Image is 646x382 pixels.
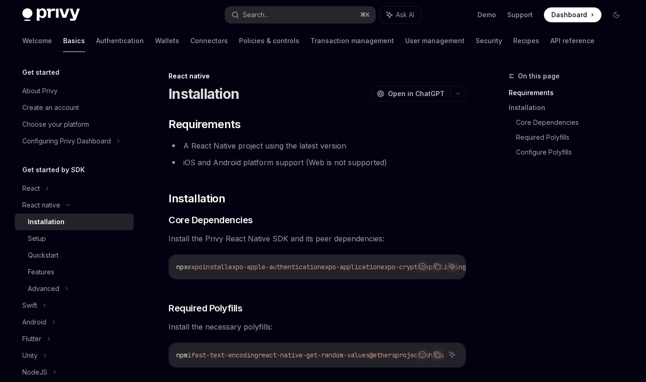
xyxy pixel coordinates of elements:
[168,139,466,152] li: A React Native project using the latest version
[371,86,450,102] button: Open in ChatGPT
[516,115,631,130] a: Core Dependencies
[405,30,465,52] a: User management
[168,320,466,333] span: Install the necessary polyfills:
[321,263,381,271] span: expo-application
[15,264,134,280] a: Features
[431,260,443,272] button: Copy the contents from the code block
[187,351,191,359] span: i
[168,191,225,206] span: Installation
[22,350,38,361] div: Unity
[22,85,58,97] div: About Privy
[28,233,46,244] div: Setup
[431,349,443,361] button: Copy the contents from the code block
[421,263,466,271] span: expo-linking
[609,7,624,22] button: Toggle dark mode
[22,367,47,378] div: NodeJS
[478,10,496,19] a: Demo
[22,8,80,21] img: dark logo
[28,266,54,278] div: Features
[476,30,502,52] a: Security
[243,9,269,20] div: Search...
[360,11,370,19] span: ⌘ K
[550,30,594,52] a: API reference
[22,136,111,147] div: Configuring Privy Dashboard
[176,263,187,271] span: npx
[28,283,59,294] div: Advanced
[15,99,134,116] a: Create an account
[15,116,134,133] a: Choose your platform
[15,230,134,247] a: Setup
[416,349,428,361] button: Report incorrect code
[507,10,533,19] a: Support
[446,260,458,272] button: Ask AI
[258,351,369,359] span: react-native-get-random-values
[310,30,394,52] a: Transaction management
[416,260,428,272] button: Report incorrect code
[155,30,179,52] a: Wallets
[544,7,601,22] a: Dashboard
[22,30,52,52] a: Welcome
[22,333,41,344] div: Flutter
[369,351,444,359] span: @ethersproject/shims
[381,263,421,271] span: expo-crypto
[516,145,631,160] a: Configure Polyfills
[513,30,539,52] a: Recipes
[22,67,59,78] h5: Get started
[191,351,258,359] span: fast-text-encoding
[28,216,65,227] div: Installation
[22,164,85,175] h5: Get started by SDK
[518,71,560,82] span: On this page
[22,300,37,311] div: Swift
[239,30,299,52] a: Policies & controls
[22,200,60,211] div: React native
[15,83,134,99] a: About Privy
[187,263,202,271] span: expo
[202,263,228,271] span: install
[380,6,421,23] button: Ask AI
[551,10,587,19] span: Dashboard
[509,85,631,100] a: Requirements
[168,302,242,315] span: Required Polyfills
[22,119,89,130] div: Choose your platform
[96,30,144,52] a: Authentication
[516,130,631,145] a: Required Polyfills
[176,351,187,359] span: npm
[446,349,458,361] button: Ask AI
[63,30,85,52] a: Basics
[228,263,321,271] span: expo-apple-authentication
[15,247,134,264] a: Quickstart
[168,214,253,227] span: Core Dependencies
[168,156,466,169] li: iOS and Android platform support (Web is not supported)
[168,232,466,245] span: Install the Privy React Native SDK and its peer dependencies:
[22,183,40,194] div: React
[168,85,239,102] h1: Installation
[28,250,58,261] div: Quickstart
[225,6,375,23] button: Search...⌘K
[22,102,79,113] div: Create an account
[388,89,445,98] span: Open in ChatGPT
[509,100,631,115] a: Installation
[168,71,466,81] div: React native
[190,30,228,52] a: Connectors
[22,317,46,328] div: Android
[396,10,414,19] span: Ask AI
[168,117,240,132] span: Requirements
[15,214,134,230] a: Installation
